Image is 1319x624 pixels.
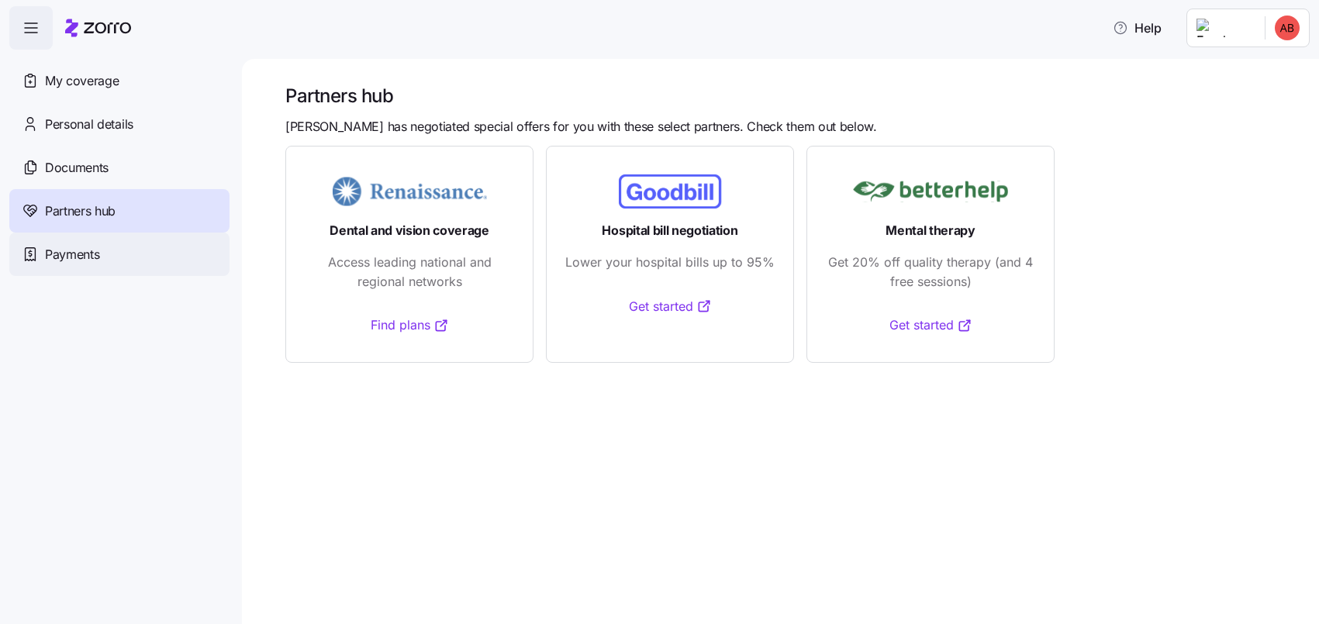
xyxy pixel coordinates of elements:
a: My coverage [9,59,230,102]
span: Lower your hospital bills up to 95% [565,253,775,272]
a: Get started [889,315,972,335]
span: Hospital bill negotiation [602,221,737,240]
span: Partners hub [45,202,116,221]
a: Payments [9,233,230,276]
a: Partners hub [9,189,230,233]
span: Access leading national and regional networks [305,253,514,291]
a: Documents [9,146,230,189]
span: Mental therapy [886,221,975,240]
span: Help [1113,19,1162,37]
a: Personal details [9,102,230,146]
span: My coverage [45,71,119,91]
button: Help [1100,12,1174,43]
span: Get 20% off quality therapy (and 4 free sessions) [826,253,1035,291]
img: 2a2039c7d99b5f11b3064ad387e878cf [1275,16,1300,40]
span: Personal details [45,115,133,134]
span: [PERSON_NAME] has negotiated special offers for you with these select partners. Check them out be... [285,117,877,136]
span: Payments [45,245,99,264]
span: Dental and vision coverage [330,221,489,240]
a: Find plans [371,315,449,335]
a: Get started [629,297,712,316]
span: Documents [45,158,109,178]
h1: Partners hub [285,84,1297,108]
img: Employer logo [1196,19,1252,37]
